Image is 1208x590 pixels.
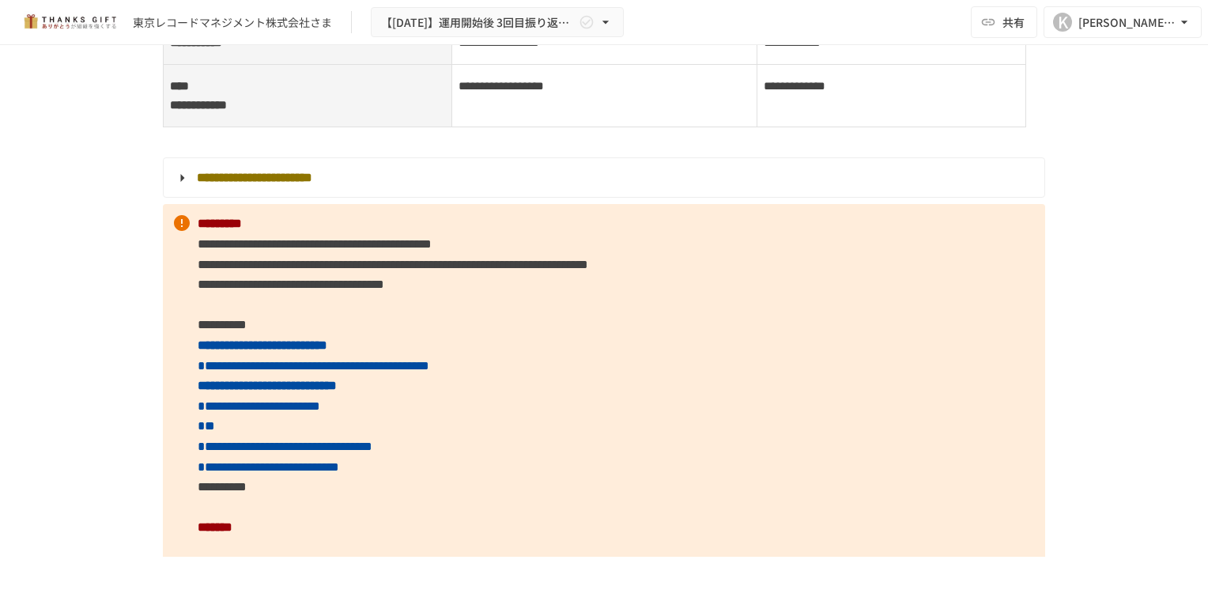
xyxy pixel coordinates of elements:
div: K [1053,13,1072,32]
img: mMP1OxWUAhQbsRWCurg7vIHe5HqDpP7qZo7fRoNLXQh [19,9,120,35]
button: 【[DATE]】運用開始後 3回目振り返りミーティング [371,7,624,38]
button: K[PERSON_NAME][EMAIL_ADDRESS][PERSON_NAME][DOMAIN_NAME] [1044,6,1202,38]
div: 東京レコードマネジメント株式会社さま [133,14,332,31]
span: 共有 [1002,13,1025,31]
div: [PERSON_NAME][EMAIL_ADDRESS][PERSON_NAME][DOMAIN_NAME] [1078,13,1176,32]
span: 【[DATE]】運用開始後 3回目振り返りミーティング [381,13,576,32]
button: 共有 [971,6,1037,38]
